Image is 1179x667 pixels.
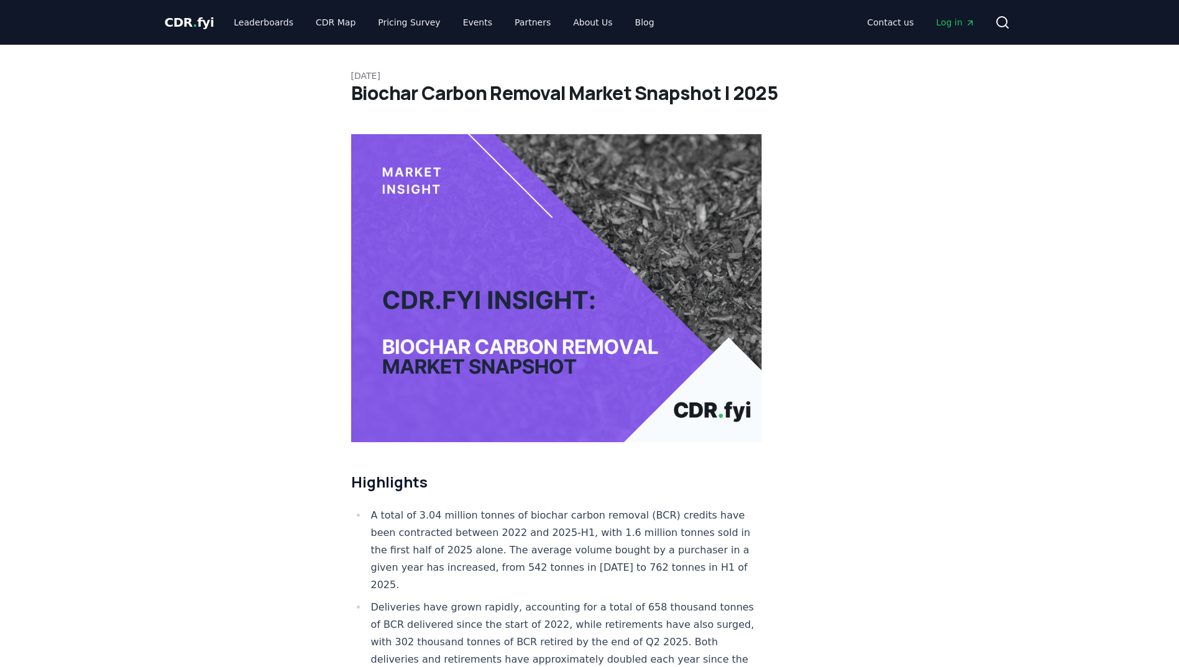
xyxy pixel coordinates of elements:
a: Contact us [857,11,924,34]
a: Blog [625,11,664,34]
li: A total of 3.04 million tonnes of biochar carbon removal (BCR) credits have been contracted betwe... [367,507,763,594]
a: Partners [505,11,561,34]
p: [DATE] [351,70,828,82]
a: About Us [563,11,622,34]
a: Log in [926,11,984,34]
a: CDR Map [306,11,365,34]
nav: Main [857,11,984,34]
nav: Main [224,11,664,34]
span: . [193,15,197,30]
a: Leaderboards [224,11,303,34]
h1: Biochar Carbon Removal Market Snapshot | 2025 [351,82,828,104]
a: Pricing Survey [368,11,450,34]
img: blog post image [351,134,763,442]
h2: Highlights [351,472,763,492]
a: Events [453,11,502,34]
span: Log in [936,16,975,29]
span: CDR fyi [165,15,214,30]
a: CDR.fyi [165,14,214,31]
